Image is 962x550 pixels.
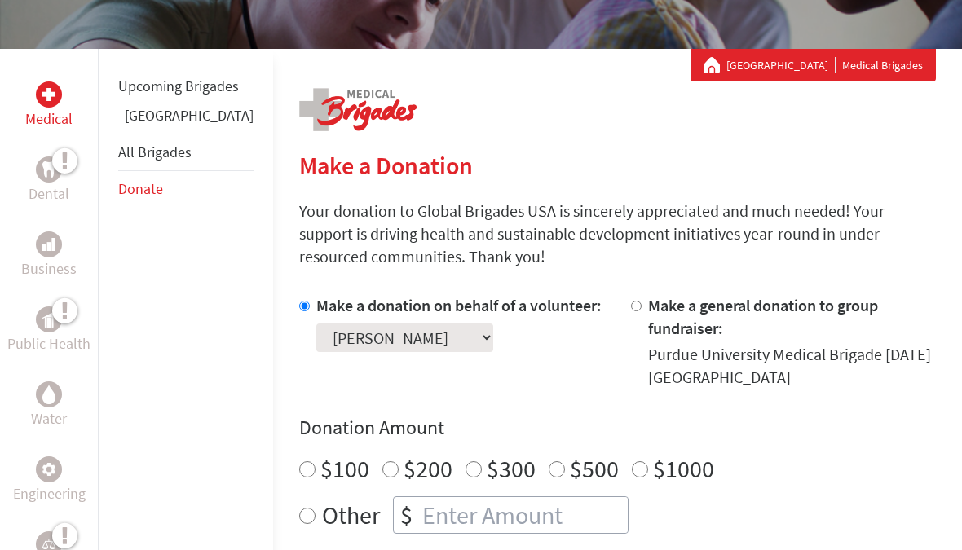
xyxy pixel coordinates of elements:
[13,482,86,505] p: Engineering
[118,143,192,161] a: All Brigades
[13,456,86,505] a: EngineeringEngineering
[31,381,67,430] a: WaterWater
[118,77,239,95] a: Upcoming Brigades
[29,156,69,205] a: DentalDental
[42,463,55,476] img: Engineering
[125,106,254,125] a: [GEOGRAPHIC_DATA]
[394,497,419,533] div: $
[299,200,936,268] p: Your donation to Global Brigades USA is sincerely appreciated and much needed! Your support is dr...
[704,57,923,73] div: Medical Brigades
[299,415,936,441] h4: Donation Amount
[25,108,73,130] p: Medical
[118,134,254,171] li: All Brigades
[42,238,55,251] img: Business
[29,183,69,205] p: Dental
[36,306,62,332] div: Public Health
[7,332,90,355] p: Public Health
[25,81,73,130] a: MedicalMedical
[570,453,619,484] label: $500
[648,343,937,389] div: Purdue University Medical Brigade [DATE] [GEOGRAPHIC_DATA]
[42,161,55,177] img: Dental
[299,151,936,180] h2: Make a Donation
[42,88,55,101] img: Medical
[42,311,55,328] img: Public Health
[7,306,90,355] a: Public HealthPublic Health
[653,453,714,484] label: $1000
[726,57,836,73] a: [GEOGRAPHIC_DATA]
[316,295,602,315] label: Make a donation on behalf of a volunteer:
[21,231,77,280] a: BusinessBusiness
[36,456,62,482] div: Engineering
[299,88,417,131] img: logo-medical.png
[36,156,62,183] div: Dental
[36,81,62,108] div: Medical
[118,104,254,134] li: Panama
[42,539,55,549] img: Legal Empowerment
[320,453,369,484] label: $100
[36,231,62,257] div: Business
[648,295,878,338] label: Make a general donation to group fundraiser:
[36,381,62,407] div: Water
[404,453,452,484] label: $200
[42,385,55,403] img: Water
[118,179,163,198] a: Donate
[21,257,77,280] p: Business
[322,496,380,534] label: Other
[487,453,536,484] label: $300
[118,171,254,207] li: Donate
[118,68,254,104] li: Upcoming Brigades
[419,497,628,533] input: Enter Amount
[31,407,67,430] p: Water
